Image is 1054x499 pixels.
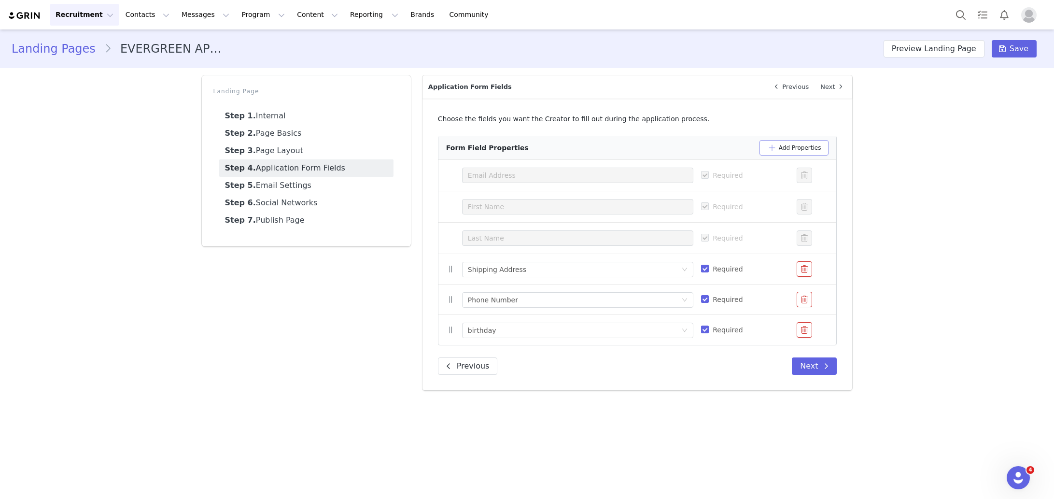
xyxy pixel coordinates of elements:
a: Page Basics [219,125,393,142]
span: 4 [1026,466,1034,474]
a: Internal [219,107,393,125]
a: Brands [405,4,443,26]
button: Next [792,357,837,375]
p: Landing Page [213,87,399,96]
strong: Step 1. [225,111,256,120]
span: Required [709,171,746,179]
span: Required [709,296,746,303]
button: Program [236,4,291,26]
button: Content [291,4,344,26]
a: Previous [765,75,815,99]
img: placeholder-profile.jpg [1021,7,1037,23]
a: Next [815,75,852,99]
button: Search [950,4,971,26]
strong: Step 2. [225,128,256,138]
span: Save [1010,43,1028,55]
div: Phone Number [468,293,518,307]
a: Page Layout [219,142,393,159]
button: Recruitment [50,4,119,26]
span: Choose the fields you want the Creator to fill out during the application process. [438,115,710,123]
img: grin logo [8,11,42,20]
a: Email Settings [219,177,393,194]
a: Publish Page [219,212,393,229]
button: Preview Landing Page [884,40,984,57]
button: Reporting [344,4,404,26]
button: Messages [176,4,235,26]
button: Save [992,40,1037,57]
a: Community [444,4,499,26]
a: Application Form Fields [219,159,393,177]
strong: Step 5. [225,181,256,190]
button: Previous [438,357,498,375]
strong: Step 7. [225,215,256,225]
strong: Step 4. [225,163,256,172]
div: Form Field Properties [446,143,529,153]
a: Landing Pages [12,40,104,57]
div: birthday [468,323,496,338]
button: Notifications [994,4,1015,26]
a: Social Networks [219,194,393,212]
button: Contacts [120,4,175,26]
strong: Step 3. [225,146,256,155]
span: Required [709,234,746,242]
button: Add Properties [759,140,829,156]
div: Shipping Address [468,262,526,277]
span: Required [709,265,746,273]
button: Profile [1015,7,1046,23]
iframe: Intercom live chat [1007,466,1030,489]
p: Application Form Fields [422,75,765,99]
span: Required [709,203,746,211]
strong: Step 6. [225,198,256,207]
span: Required [709,326,746,334]
a: Tasks [972,4,993,26]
